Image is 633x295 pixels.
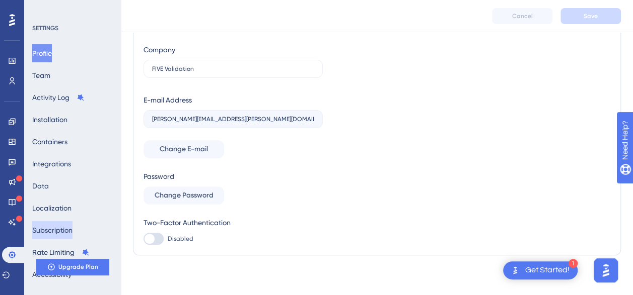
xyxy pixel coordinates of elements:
[32,111,67,129] button: Installation
[584,12,598,20] span: Save
[144,140,224,158] button: Change E-mail
[32,177,49,195] button: Data
[32,265,72,283] button: Accessibility
[36,259,109,275] button: Upgrade Plan
[503,261,578,279] div: Open Get Started! checklist, remaining modules: 1
[32,88,85,107] button: Activity Log
[32,221,73,239] button: Subscription
[144,44,175,56] div: Company
[24,3,63,15] span: Need Help?
[569,259,578,268] div: 1
[509,264,521,276] img: launcher-image-alternative-text
[32,44,52,62] button: Profile
[152,116,314,123] input: E-mail Address
[58,263,98,271] span: Upgrade Plan
[144,94,192,106] div: E-mail Address
[492,8,552,24] button: Cancel
[591,255,621,285] iframe: UserGuiding AI Assistant Launcher
[525,265,570,276] div: Get Started!
[32,24,114,32] div: SETTINGS
[160,143,208,155] span: Change E-mail
[144,186,224,205] button: Change Password
[32,133,67,151] button: Containers
[144,217,323,229] div: Two-Factor Authentication
[32,243,90,261] button: Rate Limiting
[512,12,533,20] span: Cancel
[560,8,621,24] button: Save
[168,235,193,243] span: Disabled
[32,66,50,84] button: Team
[32,155,71,173] button: Integrations
[144,170,323,182] div: Password
[152,65,314,72] input: Company Name
[155,189,214,202] span: Change Password
[32,199,72,217] button: Localization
